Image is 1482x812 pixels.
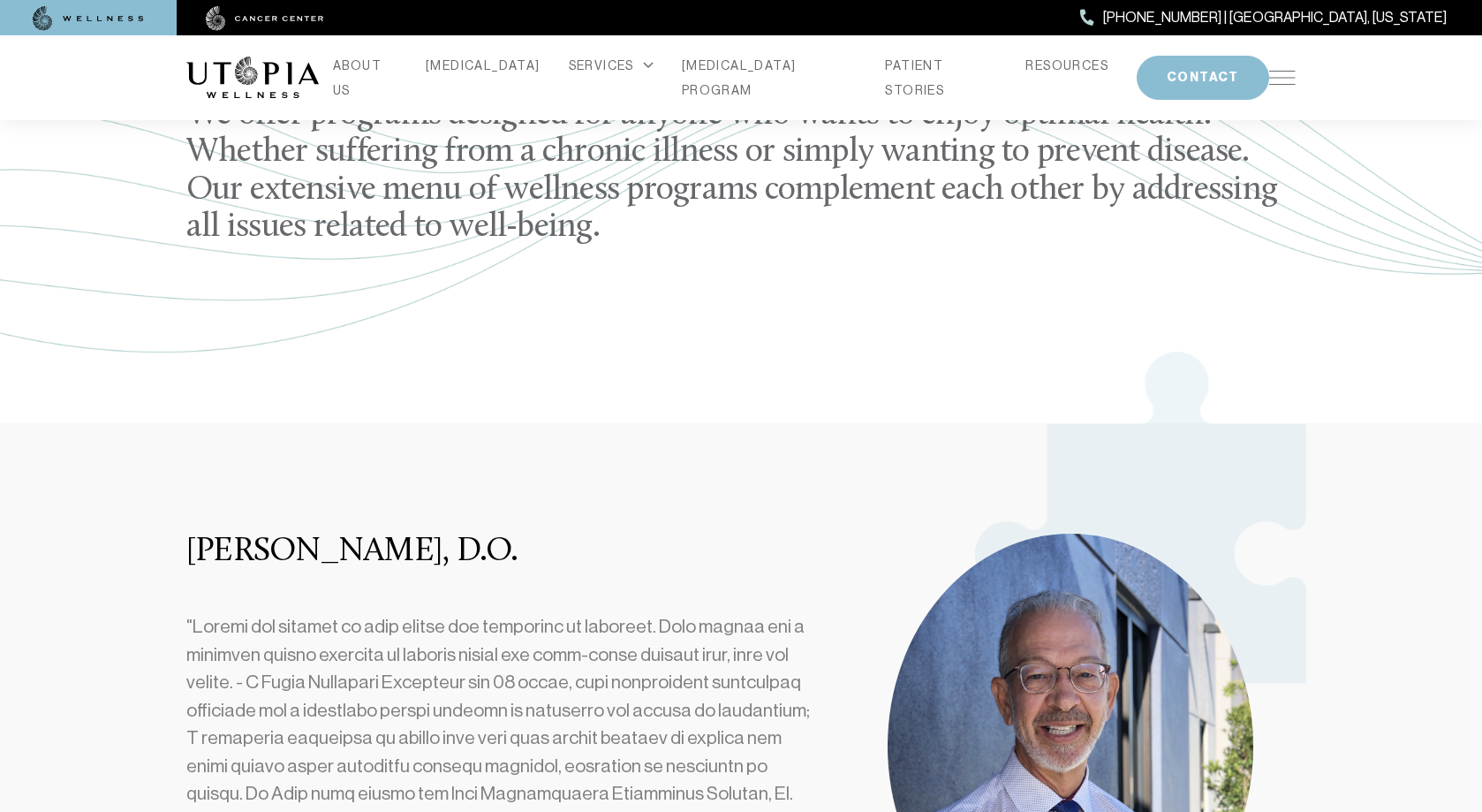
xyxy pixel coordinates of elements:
a: [MEDICAL_DATA] [426,53,541,78]
a: [MEDICAL_DATA] PROGRAM [682,53,858,102]
img: cancer center [206,6,324,31]
img: decoration [975,352,1306,755]
span: [PHONE_NUMBER] | [GEOGRAPHIC_DATA], [US_STATE] [1103,6,1447,29]
a: RESOURCES [1025,53,1108,78]
h3: [PERSON_NAME], D.O. [186,534,825,571]
img: icon-hamburger [1269,71,1296,85]
a: PATIENT STORIES [885,53,997,102]
button: CONTACT [1137,56,1269,100]
h2: We offer programs designed for anyone who wants to enjoy optimal health: Whether suffering from a... [186,97,1296,247]
img: wellness [33,6,144,31]
a: [PHONE_NUMBER] | [GEOGRAPHIC_DATA], [US_STATE] [1080,6,1447,29]
div: SERVICES [569,53,654,78]
a: ABOUT US [333,53,397,102]
img: logo [186,57,319,99]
